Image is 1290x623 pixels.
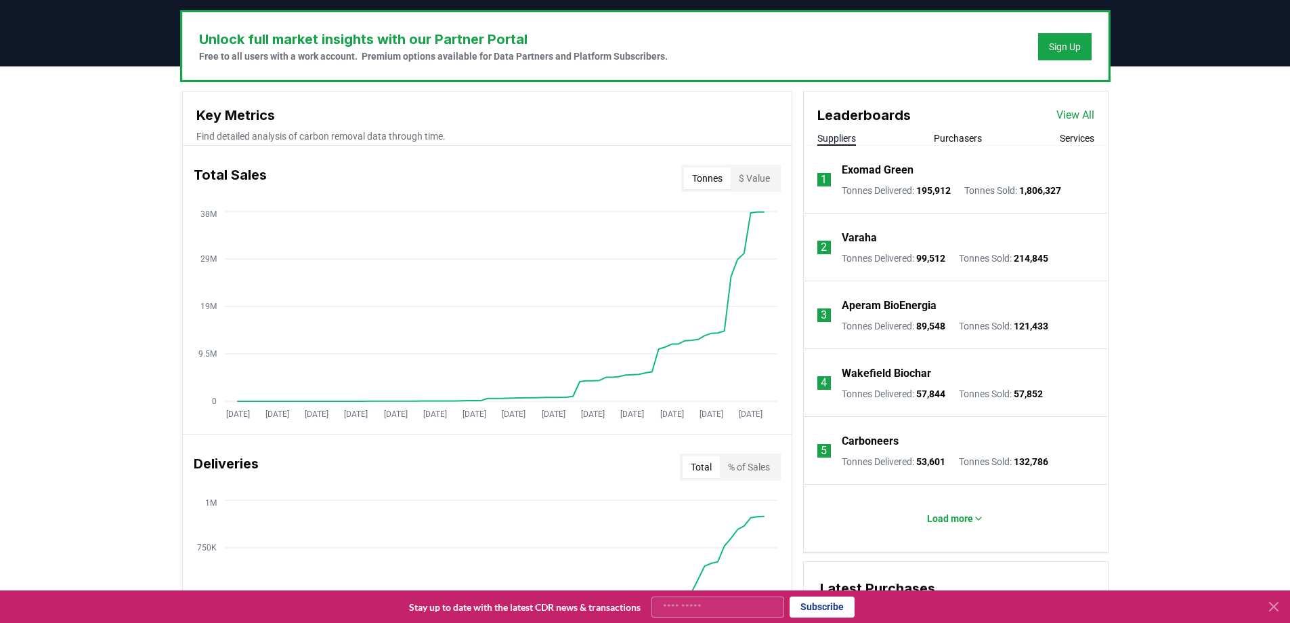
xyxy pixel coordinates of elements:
[1060,132,1094,145] button: Services
[842,433,899,449] a: Carboneers
[212,397,217,406] tspan: 0
[842,319,945,333] p: Tonnes Delivered :
[194,454,259,481] h3: Deliveries
[842,365,931,382] a: Wakefield Biochar
[821,172,827,188] p: 1
[660,409,683,419] tspan: [DATE]
[927,512,973,525] p: Load more
[959,387,1043,401] p: Tonnes Sold :
[199,29,668,49] h3: Unlock full market insights with our Partner Portal
[200,254,217,264] tspan: 29M
[1014,253,1048,264] span: 214,845
[842,298,937,314] a: Aperam BioEnergia
[842,252,945,265] p: Tonnes Delivered :
[821,443,827,459] p: 5
[1014,388,1043,399] span: 57,852
[541,409,565,419] tspan: [DATE]
[684,167,731,189] button: Tonnes
[194,165,267,192] h3: Total Sales
[934,132,982,145] button: Purchasers
[1056,107,1094,123] a: View All
[580,409,604,419] tspan: [DATE]
[820,578,1092,599] h3: Latest Purchases
[720,456,778,478] button: % of Sales
[200,302,217,311] tspan: 19M
[383,409,407,419] tspan: [DATE]
[821,307,827,323] p: 3
[916,185,951,196] span: 195,912
[1049,40,1081,54] a: Sign Up
[1019,185,1061,196] span: 1,806,327
[842,184,951,197] p: Tonnes Delivered :
[199,49,668,63] p: Free to all users with a work account. Premium options available for Data Partners and Platform S...
[205,498,217,508] tspan: 1M
[739,409,762,419] tspan: [DATE]
[463,409,486,419] tspan: [DATE]
[198,349,217,359] tspan: 9.5M
[502,409,525,419] tspan: [DATE]
[964,184,1061,197] p: Tonnes Sold :
[265,409,288,419] tspan: [DATE]
[1014,321,1048,331] span: 121,433
[821,239,827,256] p: 2
[916,253,945,264] span: 99,512
[196,105,778,125] h3: Key Metrics
[842,387,945,401] p: Tonnes Delivered :
[916,321,945,331] span: 89,548
[423,409,446,419] tspan: [DATE]
[699,409,723,419] tspan: [DATE]
[683,456,720,478] button: Total
[817,132,856,145] button: Suppliers
[225,409,249,419] tspan: [DATE]
[959,319,1048,333] p: Tonnes Sold :
[916,388,945,399] span: 57,844
[916,505,995,532] button: Load more
[959,455,1048,468] p: Tonnes Sold :
[817,105,911,125] h3: Leaderboards
[1014,456,1048,467] span: 132,786
[1038,33,1092,60] button: Sign Up
[916,456,945,467] span: 53,601
[344,409,368,419] tspan: [DATE]
[196,129,778,143] p: Find detailed analysis of carbon removal data through time.
[197,543,217,552] tspan: 750K
[959,252,1048,265] p: Tonnes Sold :
[842,230,877,246] a: Varaha
[200,209,217,219] tspan: 38M
[842,455,945,468] p: Tonnes Delivered :
[620,409,644,419] tspan: [DATE]
[821,375,827,391] p: 4
[842,162,913,178] a: Exomad Green
[305,409,328,419] tspan: [DATE]
[731,167,778,189] button: $ Value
